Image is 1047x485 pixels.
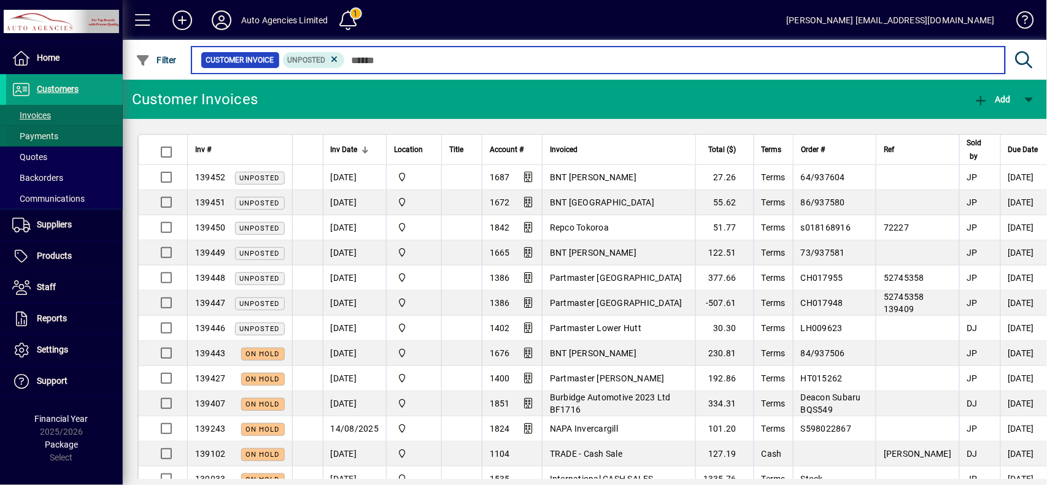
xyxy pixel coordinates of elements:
[967,474,978,484] span: JP
[37,84,79,94] span: Customers
[246,426,280,433] span: On hold
[195,172,226,182] span: 139452
[550,474,654,484] span: International CASH SALES
[490,143,535,156] div: Account #
[6,147,123,167] a: Quotes
[206,54,274,66] span: Customer Invoice
[974,94,1011,104] span: Add
[884,292,924,314] span: 52745358 139409
[971,88,1014,110] button: Add
[762,197,786,207] span: Terms
[6,126,123,147] a: Payments
[195,399,226,408] span: 139407
[394,271,434,285] span: Rangiora
[695,190,754,215] td: 55.62
[37,220,72,229] span: Suppliers
[967,273,978,283] span: JP
[550,298,682,308] span: Partmaster [GEOGRAPHIC_DATA]
[394,296,434,310] span: Rangiora
[490,298,510,308] span: 1386
[132,90,258,109] div: Customer Invoices
[6,272,123,303] a: Staff
[762,424,786,433] span: Terms
[967,298,978,308] span: JP
[801,474,823,484] span: Stock
[133,49,180,71] button: Filter
[37,53,60,63] span: Home
[195,373,226,383] span: 139427
[695,240,754,265] td: 122.51
[550,373,665,383] span: Partmaster [PERSON_NAME]
[195,273,226,283] span: 139448
[550,197,654,207] span: BNT [GEOGRAPHIC_DATA]
[695,291,754,316] td: -507.61
[6,210,123,240] a: Suppliers
[394,447,434,460] span: Rangiora
[550,424,618,433] span: NAPA Invercargill
[163,9,202,31] button: Add
[240,199,280,207] span: Unposted
[490,273,510,283] span: 1386
[323,416,387,441] td: 14/08/2025
[195,348,226,358] span: 139443
[801,323,843,333] span: LH009623
[550,273,682,283] span: Partmaster [GEOGRAPHIC_DATA]
[695,391,754,416] td: 334.31
[801,143,868,156] div: Order #
[37,251,72,261] span: Products
[6,188,123,209] a: Communications
[967,449,978,459] span: DJ
[240,275,280,283] span: Unposted
[449,143,463,156] span: Title
[550,172,636,182] span: BNT [PERSON_NAME]
[884,223,909,232] span: 72227
[762,449,782,459] span: Cash
[323,190,387,215] td: [DATE]
[394,143,434,156] div: Location
[6,105,123,126] a: Invoices
[246,350,280,358] span: On hold
[967,136,993,163] div: Sold by
[801,392,861,414] span: Deacon Subaru BQS549
[6,304,123,334] a: Reports
[195,248,226,258] span: 139449
[884,449,951,459] span: [PERSON_NAME]
[967,348,978,358] span: JP
[136,55,177,65] span: Filter
[394,143,423,156] span: Location
[490,197,510,207] span: 1672
[550,143,578,156] span: Invoiced
[762,373,786,383] span: Terms
[37,345,68,354] span: Settings
[884,143,951,156] div: Ref
[762,399,786,408] span: Terms
[246,476,280,484] span: On hold
[967,197,978,207] span: JP
[6,167,123,188] a: Backorders
[12,152,47,162] span: Quotes
[762,248,786,258] span: Terms
[394,397,434,410] span: Rangiora
[283,52,345,68] mat-chip: Customer Invoice Status: Unposted
[35,414,88,424] span: Financial Year
[490,348,510,358] span: 1676
[6,43,123,74] a: Home
[709,143,736,156] span: Total ($)
[550,449,622,459] span: TRADE - Cash Sale
[801,298,843,308] span: CH017948
[762,273,786,283] span: Terms
[331,143,358,156] span: Inv Date
[884,143,894,156] span: Ref
[331,143,379,156] div: Inv Date
[246,400,280,408] span: On hold
[490,172,510,182] span: 1687
[394,246,434,259] span: Rangiora
[490,373,510,383] span: 1400
[195,298,226,308] span: 139447
[323,240,387,265] td: [DATE]
[967,223,978,232] span: JP
[449,143,474,156] div: Title
[323,391,387,416] td: [DATE]
[12,173,63,183] span: Backorders
[394,372,434,385] span: Rangiora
